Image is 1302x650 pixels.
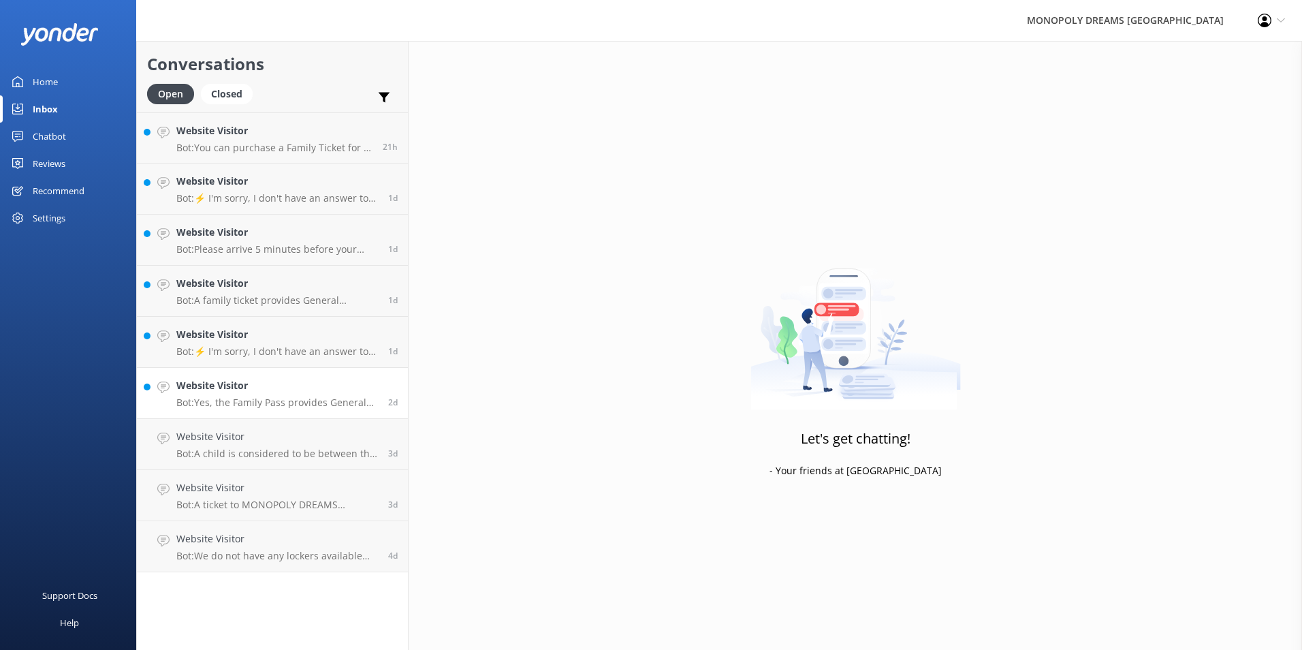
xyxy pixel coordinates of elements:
[147,51,398,77] h2: Conversations
[176,499,378,511] p: Bot: A ticket to MONOPOLY DREAMS [GEOGRAPHIC_DATA] includes access to both Mr. Monopoly’s Mansion...
[176,448,378,460] p: Bot: A child is considered to be between the ages of [DEMOGRAPHIC_DATA] years.
[388,397,398,408] span: Oct 11 2025 08:39am (UTC +11:00) Australia/Sydney
[137,215,408,266] a: Website VisitorBot:Please arrive 5 minutes before your entry time. If you're running later than y...
[388,499,398,510] span: Oct 09 2025 09:41pm (UTC +11:00) Australia/Sydney
[137,112,408,164] a: Website VisitorBot:You can purchase a Family Ticket for 1 Adult and 3 Children, which provides Ge...
[388,294,398,306] span: Oct 12 2025 08:42am (UTC +11:00) Australia/Sydney
[388,243,398,255] span: Oct 12 2025 09:53am (UTC +11:00) Australia/Sydney
[176,378,378,393] h4: Website Visitor
[33,204,65,232] div: Settings
[176,550,378,562] p: Bot: We do not have any lockers available and cannot store any bags, luggage, or other items.
[769,463,942,478] p: - Your friends at [GEOGRAPHIC_DATA]
[750,240,961,410] img: artwork of a man stealing a conversation from at giant smartphone
[801,428,910,450] h3: Let's get chatting!
[201,84,253,104] div: Closed
[147,86,201,101] a: Open
[176,276,378,291] h4: Website Visitor
[176,531,378,546] h4: Website Visitor
[33,177,84,204] div: Recommend
[176,327,378,342] h4: Website Visitor
[33,95,58,123] div: Inbox
[176,345,378,358] p: Bot: ⚡ I'm sorry, I don't have an answer to your question. Could you please try rephrasing your q...
[60,609,79,636] div: Help
[388,550,398,561] span: Oct 09 2025 02:01am (UTC +11:00) Australia/Sydney
[147,84,194,104] div: Open
[137,368,408,419] a: Website VisitorBot:Yes, the Family Pass provides General Admission for either 2 Adults and 2 Chil...
[137,521,408,572] a: Website VisitorBot:We do not have any lockers available and cannot store any bags, luggage, or ot...
[176,294,378,307] p: Bot: A family ticket provides General Admission for either 2 Adults and 2 Children, or 1 Adult an...
[42,582,97,609] div: Support Docs
[137,470,408,521] a: Website VisitorBot:A ticket to MONOPOLY DREAMS [GEOGRAPHIC_DATA] includes access to both Mr. Mono...
[176,142,372,154] p: Bot: You can purchase a Family Ticket for 1 Adult and 3 Children, which provides General Admissio...
[176,192,378,204] p: Bot: ⚡ I'm sorry, I don't have an answer to your question. Could you please try rephrasing your q...
[33,123,66,150] div: Chatbot
[33,150,65,177] div: Reviews
[176,243,378,256] p: Bot: Please arrive 5 minutes before your entry time. If you're running later than your session ti...
[383,141,398,153] span: Oct 12 2025 05:31pm (UTC +11:00) Australia/Sydney
[388,448,398,459] span: Oct 10 2025 01:04pm (UTC +11:00) Australia/Sydney
[388,345,398,357] span: Oct 11 2025 06:42pm (UTC +11:00) Australia/Sydney
[176,225,378,240] h4: Website Visitor
[176,174,378,189] h4: Website Visitor
[20,23,99,46] img: yonder-white-logo.png
[137,317,408,368] a: Website VisitorBot:⚡ I'm sorry, I don't have an answer to your question. Could you please try rep...
[137,164,408,215] a: Website VisitorBot:⚡ I'm sorry, I don't have an answer to your question. Could you please try rep...
[176,429,378,444] h4: Website Visitor
[388,192,398,204] span: Oct 12 2025 11:40am (UTC +11:00) Australia/Sydney
[137,419,408,470] a: Website VisitorBot:A child is considered to be between the ages of [DEMOGRAPHIC_DATA] years.3d
[176,480,378,495] h4: Website Visitor
[33,68,58,95] div: Home
[137,266,408,317] a: Website VisitorBot:A family ticket provides General Admission for either 2 Adults and 2 Children,...
[176,123,372,138] h4: Website Visitor
[176,397,378,409] p: Bot: Yes, the Family Pass provides General Admission for either 2 Adults and 2 Children, or 1 Adu...
[201,86,259,101] a: Closed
